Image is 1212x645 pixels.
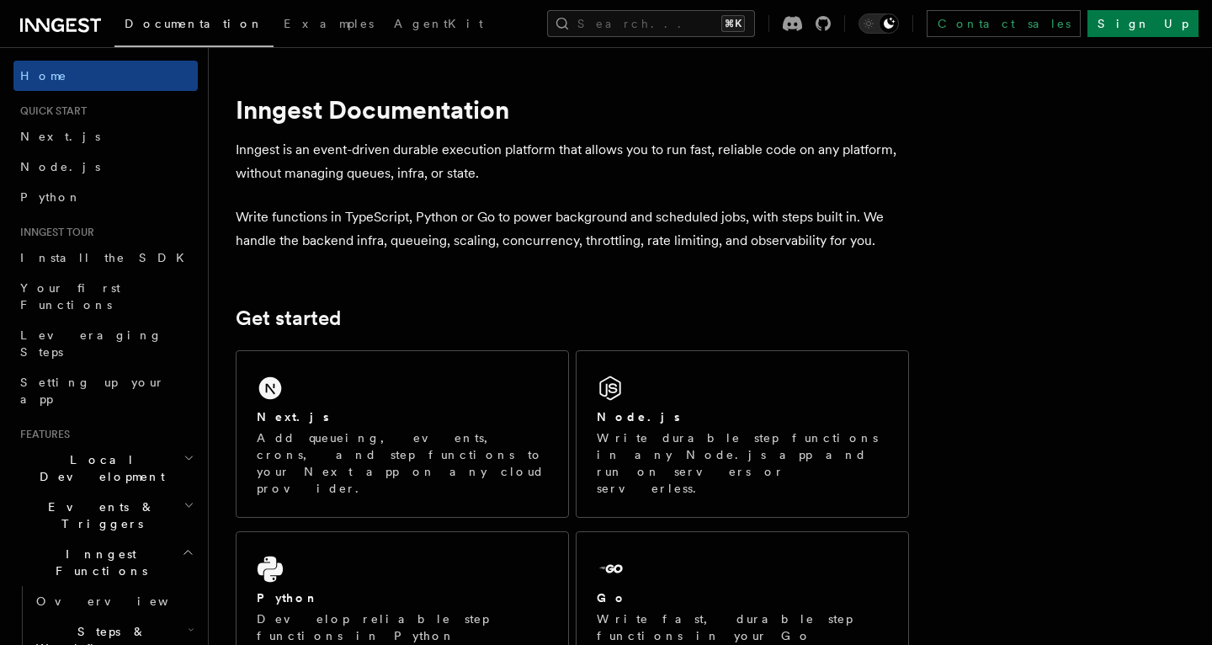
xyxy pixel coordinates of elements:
a: Overview [29,586,198,616]
a: Next.js [13,121,198,152]
a: Setting up your app [13,367,198,414]
span: Overview [36,594,210,608]
span: Local Development [13,451,183,485]
button: Events & Triggers [13,492,198,539]
a: Node.jsWrite durable step functions in any Node.js app and run on servers or serverless. [576,350,909,518]
h2: Go [597,589,627,606]
a: Your first Functions [13,273,198,320]
a: Home [13,61,198,91]
h2: Node.js [597,408,680,425]
p: Write functions in TypeScript, Python or Go to power background and scheduled jobs, with steps bu... [236,205,909,253]
a: Python [13,182,198,212]
p: Write durable step functions in any Node.js app and run on servers or serverless. [597,429,888,497]
span: Inngest Functions [13,546,182,579]
a: Sign Up [1087,10,1199,37]
span: Inngest tour [13,226,94,239]
a: Node.js [13,152,198,182]
a: Leveraging Steps [13,320,198,367]
span: Leveraging Steps [20,328,162,359]
a: Documentation [114,5,274,47]
a: Next.jsAdd queueing, events, crons, and step functions to your Next app on any cloud provider. [236,350,569,518]
a: Install the SDK [13,243,198,273]
span: Events & Triggers [13,498,183,532]
span: AgentKit [394,17,483,30]
span: Documentation [125,17,263,30]
h2: Python [257,589,319,606]
span: Next.js [20,130,100,143]
a: Contact sales [927,10,1081,37]
span: Features [13,428,70,441]
button: Toggle dark mode [858,13,899,34]
button: Inngest Functions [13,539,198,586]
p: Inngest is an event-driven durable execution platform that allows you to run fast, reliable code ... [236,138,909,185]
a: Examples [274,5,384,45]
span: Quick start [13,104,87,118]
p: Add queueing, events, crons, and step functions to your Next app on any cloud provider. [257,429,548,497]
a: AgentKit [384,5,493,45]
span: Node.js [20,160,100,173]
button: Search...⌘K [547,10,755,37]
span: Setting up your app [20,376,165,406]
button: Local Development [13,445,198,492]
span: Your first Functions [20,281,120,312]
h1: Inngest Documentation [236,94,909,125]
span: Install the SDK [20,251,194,264]
kbd: ⌘K [721,15,745,32]
span: Home [20,67,67,84]
a: Get started [236,307,341,330]
h2: Next.js [257,408,329,425]
span: Examples [284,17,374,30]
span: Python [20,190,82,204]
